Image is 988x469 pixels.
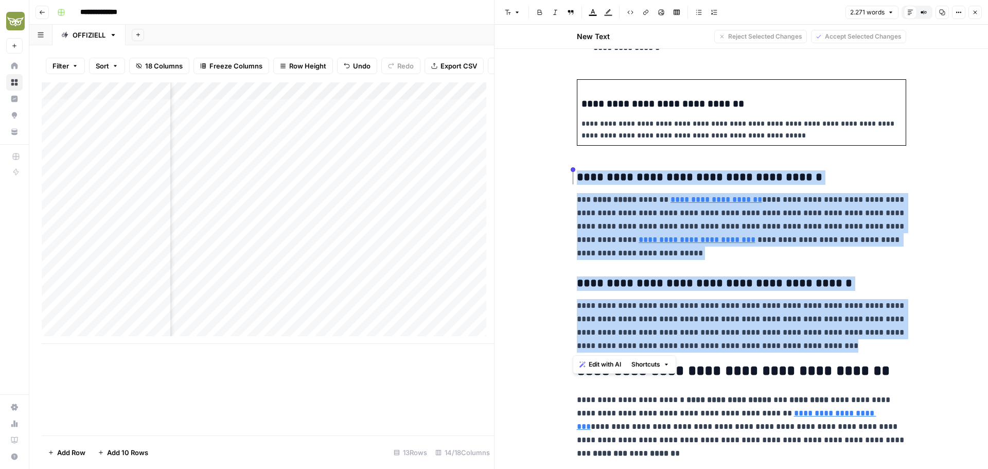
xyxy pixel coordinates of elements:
img: Evergreen Media Logo [6,12,25,30]
span: Shortcuts [631,360,660,369]
span: Export CSV [440,61,477,71]
button: Add 10 Rows [92,444,154,461]
button: Export CSV [425,58,484,74]
span: Undo [353,61,370,71]
span: Redo [397,61,414,71]
div: OFFIZIELL [73,30,105,40]
button: Reject Selected Changes [714,30,807,43]
button: Filter [46,58,85,74]
button: Undo [337,58,377,74]
button: 2.271 words [845,6,898,19]
div: 14/18 Columns [431,444,494,461]
span: Row Height [289,61,326,71]
h2: New Text [577,31,610,42]
span: Freeze Columns [209,61,262,71]
button: Row Height [273,58,333,74]
span: 2.271 words [850,8,885,17]
button: Workspace: Evergreen Media [6,8,23,34]
button: Help + Support [6,448,23,465]
span: Add Row [57,447,85,458]
button: Redo [381,58,420,74]
span: Reject Selected Changes [728,32,802,41]
button: Sort [89,58,125,74]
a: Settings [6,399,23,415]
a: Your Data [6,124,23,140]
button: Shortcuts [627,358,674,371]
button: Accept Selected Changes [811,30,906,43]
span: 18 Columns [145,61,183,71]
button: Freeze Columns [193,58,269,74]
span: Sort [96,61,109,71]
button: Add Row [42,444,92,461]
a: OFFIZIELL [52,25,126,45]
a: Browse [6,74,23,91]
span: Add 10 Rows [107,447,148,458]
a: Usage [6,415,23,432]
a: Opportunities [6,107,23,124]
span: Accept Selected Changes [825,32,902,41]
span: Edit with AI [589,360,621,369]
a: Insights [6,91,23,107]
button: 18 Columns [129,58,189,74]
button: Edit with AI [575,358,625,371]
div: 13 Rows [390,444,431,461]
a: Home [6,58,23,74]
a: Learning Hub [6,432,23,448]
span: Filter [52,61,69,71]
